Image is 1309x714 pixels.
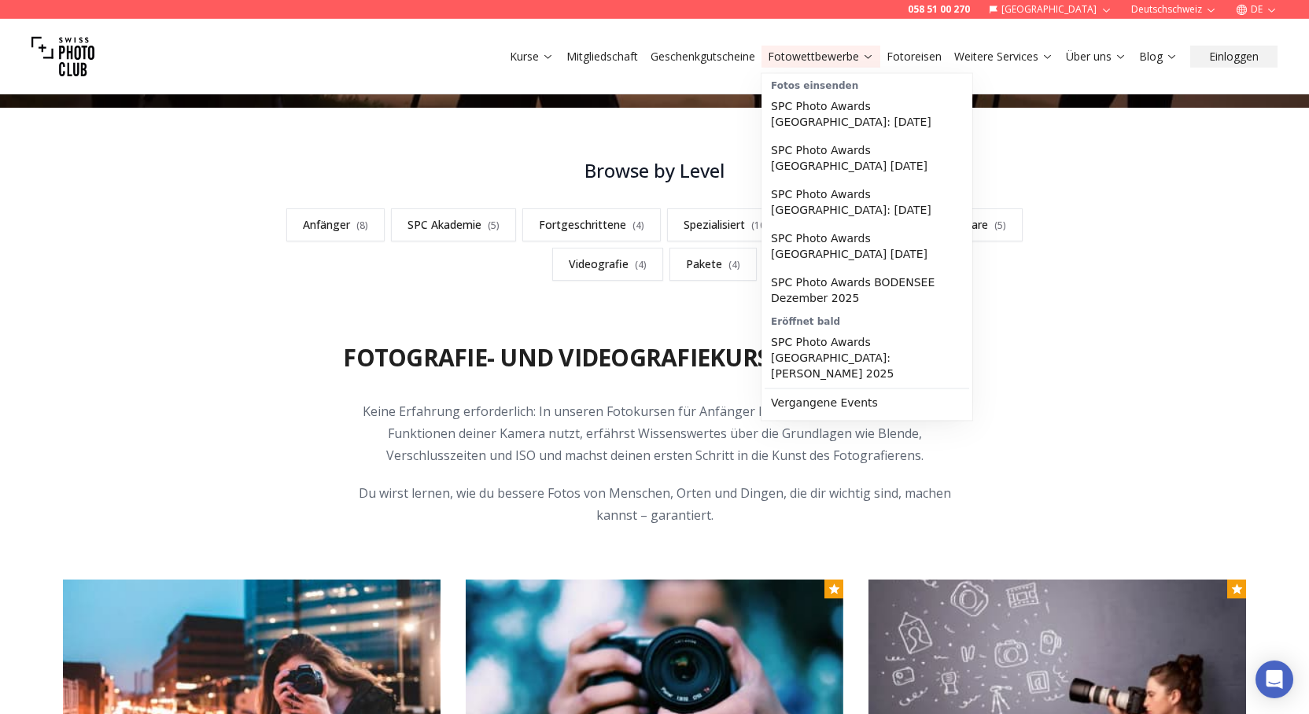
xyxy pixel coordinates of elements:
span: ( 4 ) [632,219,644,232]
button: Weitere Services [948,46,1060,68]
button: Einloggen [1190,46,1278,68]
button: Über uns [1060,46,1133,68]
div: Open Intercom Messenger [1256,661,1293,698]
span: ( 8 ) [356,219,368,232]
h3: Browse by Level [264,158,1045,183]
a: Geschenkgutscheine [651,49,755,64]
span: ( 10 ) [751,219,769,232]
a: Software(5) [924,208,1023,241]
a: Über uns [1066,49,1126,64]
a: Fotoreisen [887,49,942,64]
span: ( 5 ) [994,219,1006,232]
div: Eröffnet bald [765,313,969,329]
button: Kurse [503,46,560,68]
h2: Fotografie- und Videografiekurse für Anfänger [343,344,965,372]
a: Kurse [510,49,554,64]
span: ( 4 ) [728,258,740,271]
a: SPC Photo Awards [GEOGRAPHIC_DATA] [DATE] [765,137,969,181]
a: SPC Photo Awards [GEOGRAPHIC_DATA]: [DATE] [765,93,969,137]
a: Mitgliedschaft [566,49,638,64]
a: SPC Photo Awards [GEOGRAPHIC_DATA]: [DATE] [765,181,969,225]
p: Keine Erfahrung erforderlich: In unseren Fotokursen für Anfänger lernst du, wie du die wichtigste... [352,400,957,466]
a: SPC Photo Awards [GEOGRAPHIC_DATA] [DATE] [765,225,969,269]
button: Fotoreisen [880,46,948,68]
span: ( 5 ) [488,219,500,232]
div: Fotos einsenden [765,77,969,93]
a: Weitere Services [954,49,1053,64]
a: 058 51 00 270 [908,3,970,16]
button: Blog [1133,46,1184,68]
p: Du wirst lernen, wie du bessere Fotos von Menschen, Orten und Dingen, die dir wichtig sind, mache... [352,482,957,526]
button: Geschenkgutscheine [644,46,761,68]
img: Swiss photo club [31,25,94,88]
button: Fotowettbewerbe [761,46,880,68]
span: ( 4 ) [635,258,647,271]
a: SPC Photo Awards [GEOGRAPHIC_DATA]: [PERSON_NAME] 2025 [765,329,969,388]
a: Anfänger(8) [286,208,385,241]
a: Pakete(4) [669,248,757,281]
a: Videografie(4) [552,248,663,281]
a: SPC Akademie(5) [391,208,516,241]
button: Mitgliedschaft [560,46,644,68]
a: Fotowettbewerbe [768,49,874,64]
a: Spezialisiert(10) [667,208,785,241]
a: Blog [1139,49,1178,64]
a: SPC Photo Awards BODENSEE Dezember 2025 [765,269,969,313]
a: Vergangene Events [765,389,969,418]
a: Fortgeschrittene(4) [522,208,661,241]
